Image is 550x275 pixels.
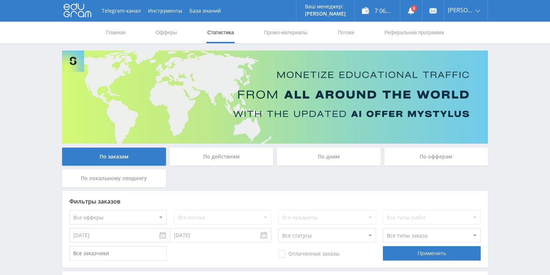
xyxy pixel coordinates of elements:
[62,169,166,187] div: По локальному лендингу
[337,22,355,43] a: Потоки
[383,246,480,261] div: Применить
[384,22,445,43] a: Реферальная программа
[69,246,167,261] input: Все заказчики
[448,7,473,13] span: [PERSON_NAME]
[170,148,274,166] div: По действиям
[278,250,340,258] span: Оплаченные заказы
[69,198,481,205] div: Фильтры заказов
[62,148,166,166] div: По заказам
[305,4,346,9] p: Ваш менеджер:
[155,22,178,43] a: Офферы
[105,22,126,43] a: Главная
[62,51,488,144] img: Banner
[263,22,308,43] a: Промо-материалы
[305,11,346,17] p: [PERSON_NAME]
[384,148,488,166] div: По офферам
[206,22,235,43] a: Статистика
[277,148,381,166] div: По дням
